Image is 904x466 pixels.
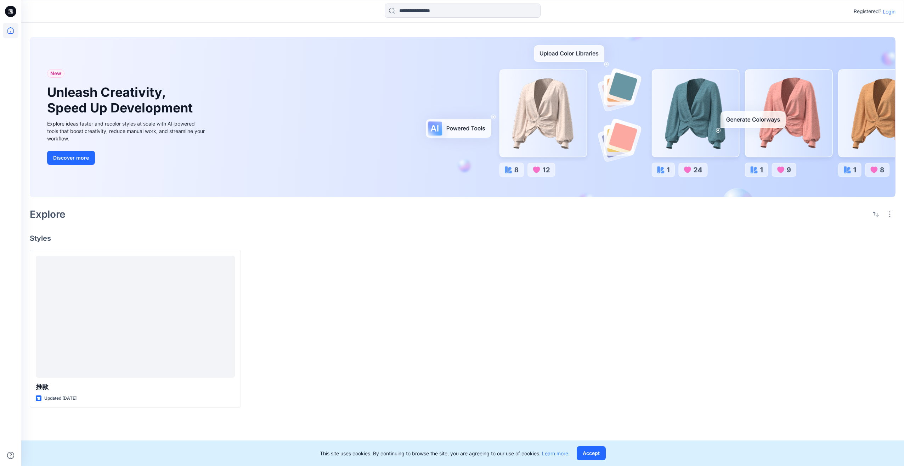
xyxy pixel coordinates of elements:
p: 推款 [36,382,235,392]
a: Learn more [542,450,568,456]
button: Discover more [47,151,95,165]
a: Discover more [47,151,207,165]
h2: Explore [30,209,66,220]
p: Registered? [854,7,881,16]
p: Updated [DATE] [44,395,77,402]
h4: Styles [30,234,895,243]
p: This site uses cookies. By continuing to browse the site, you are agreeing to our use of cookies. [320,450,568,457]
button: Accept [577,446,606,460]
span: New [50,69,61,78]
div: Explore ideas faster and recolor styles at scale with AI-powered tools that boost creativity, red... [47,120,207,142]
p: Login [883,8,895,15]
h1: Unleash Creativity, Speed Up Development [47,85,196,115]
